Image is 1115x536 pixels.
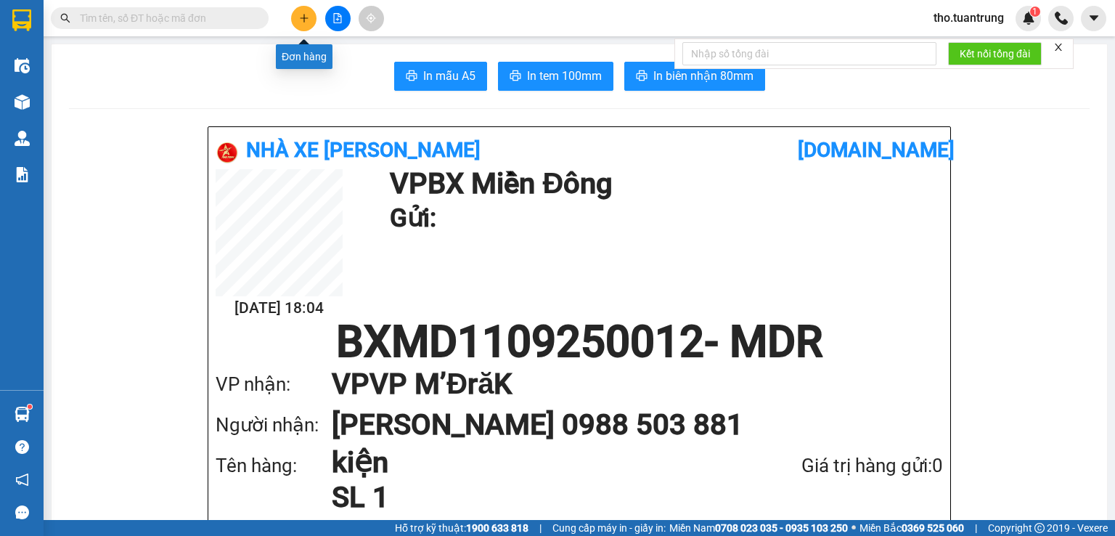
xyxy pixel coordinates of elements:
[15,167,30,182] img: solution-icon
[1032,7,1037,17] span: 1
[332,480,724,515] h1: SL 1
[246,138,481,162] b: Nhà xe [PERSON_NAME]
[669,520,848,536] span: Miền Nam
[498,62,613,91] button: printerIn tem 100mm
[653,67,753,85] span: In biên nhận 80mm
[216,451,332,481] div: Tên hàng:
[291,6,316,31] button: plus
[332,405,914,445] h1: [PERSON_NAME] 0988 503 881
[7,7,58,58] img: logo.jpg
[299,13,309,23] span: plus
[15,473,29,487] span: notification
[859,520,964,536] span: Miền Bắc
[100,97,190,172] b: Thôn 3, Xã [GEOGRAPHIC_DATA], [GEOGRAPHIC_DATA]
[851,525,856,531] span: ⚪️
[552,520,666,536] span: Cung cấp máy in - giấy in:
[636,70,648,84] span: printer
[332,13,343,23] span: file-add
[332,445,724,480] h1: kiện
[366,13,376,23] span: aim
[423,67,475,85] span: In mẫu A5
[466,522,528,534] strong: 1900 633 818
[60,13,70,23] span: search
[1022,12,1035,25] img: icon-new-feature
[7,97,17,107] span: environment
[1055,12,1068,25] img: phone-icon
[325,6,351,31] button: file-add
[395,520,528,536] span: Hỗ trợ kỹ thuật:
[7,78,100,94] li: VP BX Miền Đông
[216,370,332,399] div: VP nhận:
[1030,7,1040,17] sup: 1
[527,67,602,85] span: In tem 100mm
[15,505,29,519] span: message
[359,6,384,31] button: aim
[539,520,542,536] span: |
[15,131,30,146] img: warehouse-icon
[390,198,936,238] h1: Gửi:
[1081,6,1106,31] button: caret-down
[28,405,32,409] sup: 1
[1087,12,1100,25] span: caret-down
[15,407,30,422] img: warehouse-icon
[948,42,1042,65] button: Kết nối tổng đài
[406,70,417,84] span: printer
[1034,523,1045,533] span: copyright
[902,522,964,534] strong: 0369 525 060
[100,97,110,107] span: environment
[724,451,943,481] div: Giá trị hàng gửi: 0
[12,9,31,31] img: logo-vxr
[332,364,914,405] h1: VP VP M’ĐrăK
[216,296,343,320] h2: [DATE] 18:04
[682,42,936,65] input: Nhập số tổng đài
[15,440,29,454] span: question-circle
[15,94,30,110] img: warehouse-icon
[216,320,943,364] h1: BXMD1109250012 - MDR
[7,97,97,172] b: Ki-ót C02, Dãy 7, BX Miền Đông, 292 Đinh Bộ Lĩnh, [GEOGRAPHIC_DATA]
[715,522,848,534] strong: 0708 023 035 - 0935 103 250
[975,520,977,536] span: |
[15,58,30,73] img: warehouse-icon
[510,70,521,84] span: printer
[798,138,955,162] b: [DOMAIN_NAME]
[80,10,251,26] input: Tìm tên, số ĐT hoặc mã đơn
[960,46,1030,62] span: Kết nối tổng đài
[390,169,936,198] h1: VP BX Miền Đông
[216,410,332,440] div: Người nhận:
[1053,42,1063,52] span: close
[922,9,1016,27] span: tho.tuantrung
[216,141,239,164] img: logo.jpg
[100,78,193,94] li: VP VP M’ĐrăK
[624,62,765,91] button: printerIn biên nhận 80mm
[394,62,487,91] button: printerIn mẫu A5
[7,7,211,62] li: Nhà xe [PERSON_NAME]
